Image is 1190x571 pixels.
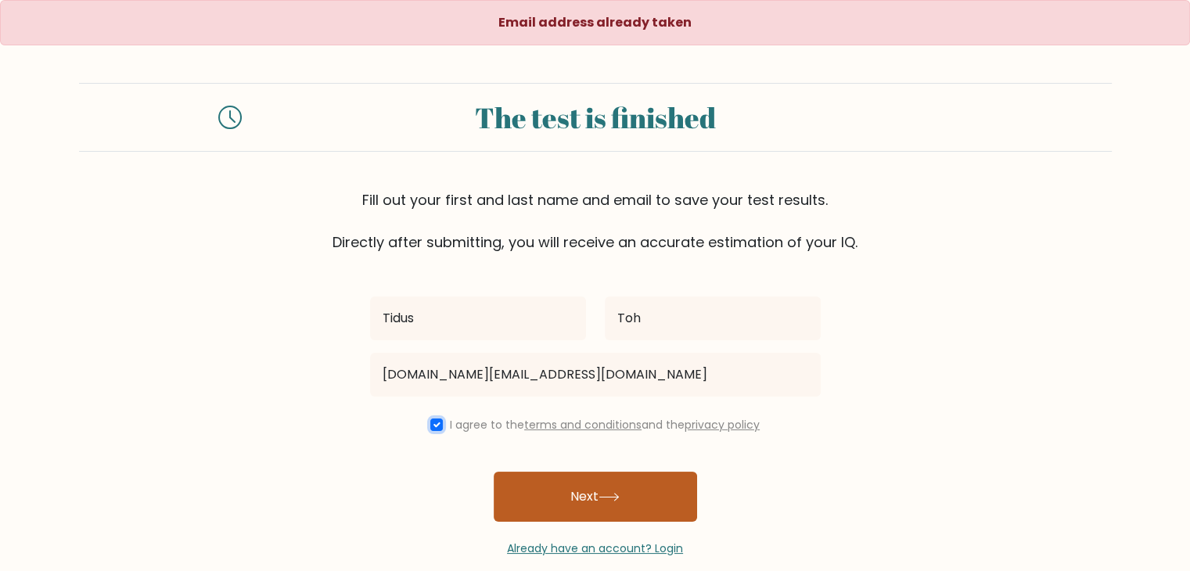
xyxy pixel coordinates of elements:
[450,417,760,433] label: I agree to the and the
[261,96,930,138] div: The test is finished
[370,296,586,340] input: First name
[524,417,642,433] a: terms and conditions
[79,189,1112,253] div: Fill out your first and last name and email to save your test results. Directly after submitting,...
[507,540,683,556] a: Already have an account? Login
[370,353,821,397] input: Email
[685,417,760,433] a: privacy policy
[498,13,692,31] strong: Email address already taken
[605,296,821,340] input: Last name
[494,472,697,522] button: Next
